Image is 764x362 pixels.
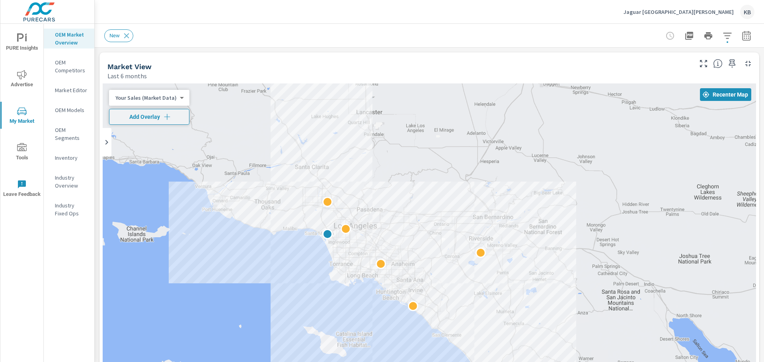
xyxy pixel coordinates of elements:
div: Market Editor [44,84,94,96]
button: "Export Report to PDF" [681,28,697,44]
span: Add Overlay [113,113,186,121]
button: Make Fullscreen [697,57,710,70]
p: Your Sales (Market Data) [115,94,177,101]
p: Jaguar [GEOGRAPHIC_DATA][PERSON_NAME] [624,8,734,15]
p: OEM Models [55,106,88,114]
div: OEM Segments [44,124,94,144]
span: Tools [3,143,41,163]
span: Save this to your personalized report [726,57,739,70]
p: Industry Fixed Ops [55,201,88,217]
span: Advertise [3,70,41,89]
div: OEM Models [44,104,94,116]
span: Leave Feedback [3,180,41,199]
span: PURE Insights [3,33,41,53]
div: KB [740,5,754,19]
div: OEM Market Overview [44,29,94,48]
div: nav menu [0,24,43,207]
p: Last 6 months [107,71,147,81]
button: Add Overlay [109,109,189,125]
div: Industry Overview [44,172,94,192]
div: Industry Fixed Ops [44,199,94,219]
div: OEM Competitors [44,56,94,76]
span: My Market [3,106,41,126]
button: Print Report [700,28,716,44]
p: Market Editor [55,86,88,94]
p: OEM Market Overview [55,31,88,46]
div: Your Sales (Market Data) [109,94,183,102]
p: Industry Overview [55,174,88,190]
p: Inventory [55,154,88,162]
span: Find the biggest opportunities in your market for your inventory. Understand by postal code where... [713,59,723,68]
span: Recenter Map [703,91,748,98]
p: OEM Segments [55,126,88,142]
div: New [104,29,133,42]
p: OEM Competitors [55,58,88,74]
span: New [105,33,125,39]
button: Minimize Widget [742,57,754,70]
div: Inventory [44,152,94,164]
button: Select Date Range [739,28,754,44]
h5: Market View [107,62,152,71]
button: Recenter Map [700,88,751,101]
button: Apply Filters [719,28,735,44]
